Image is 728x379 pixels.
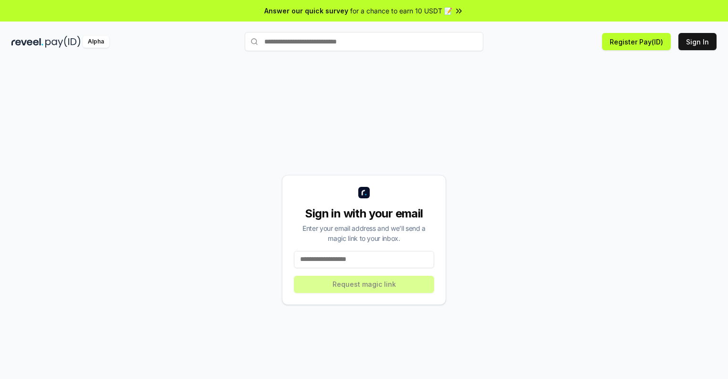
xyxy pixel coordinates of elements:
img: reveel_dark [11,36,43,48]
button: Sign In [678,33,717,50]
img: pay_id [45,36,81,48]
button: Register Pay(ID) [602,33,671,50]
span: for a chance to earn 10 USDT 📝 [350,6,452,16]
img: logo_small [358,187,370,198]
div: Sign in with your email [294,206,434,221]
div: Enter your email address and we’ll send a magic link to your inbox. [294,223,434,243]
div: Alpha [83,36,109,48]
span: Answer our quick survey [264,6,348,16]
